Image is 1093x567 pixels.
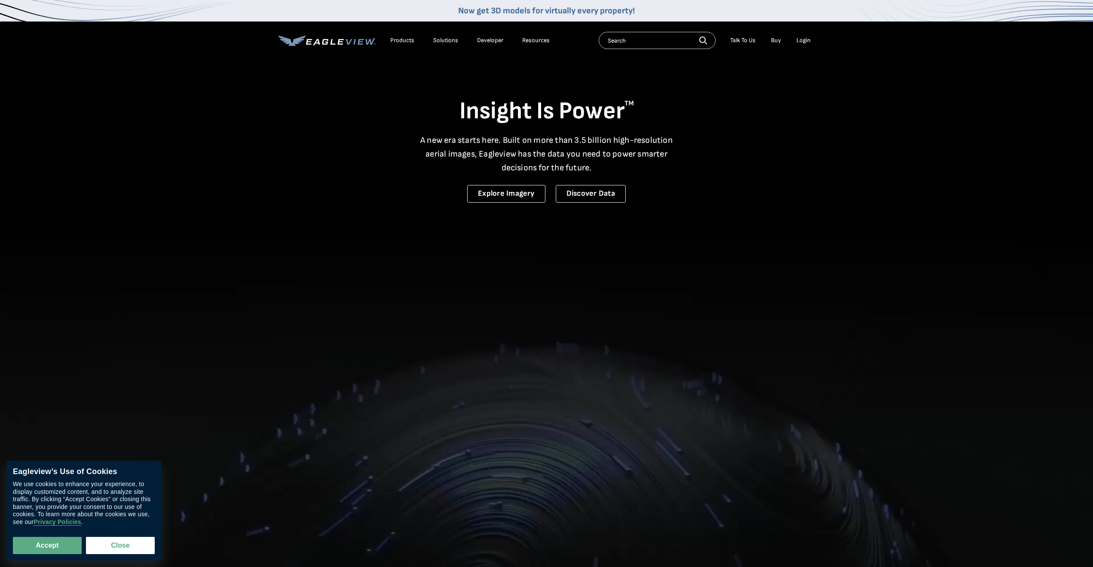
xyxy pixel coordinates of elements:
a: Buy [771,37,781,44]
div: Resources [522,37,550,44]
div: Solutions [433,37,458,44]
a: Now get 3D models for virtually every property! [458,6,635,16]
h1: Insight Is Power [279,96,815,126]
button: Accept [13,537,82,554]
input: Search [599,32,716,49]
button: Close [86,537,155,554]
div: Products [390,37,414,44]
div: We use cookies to enhance your experience, to display customized content, and to analyze site tra... [13,481,155,526]
sup: TM [625,99,634,108]
a: Discover Data [556,185,626,203]
div: Login [796,37,811,44]
div: Talk To Us [730,37,756,44]
a: Developer [477,37,503,44]
a: Privacy Policies [34,519,81,526]
div: Eagleview’s Use of Cookies [13,467,155,477]
p: A new era starts here. Built on more than 3.5 billion high-resolution aerial images, Eagleview ha... [415,133,678,175]
a: Explore Imagery [467,185,545,203]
